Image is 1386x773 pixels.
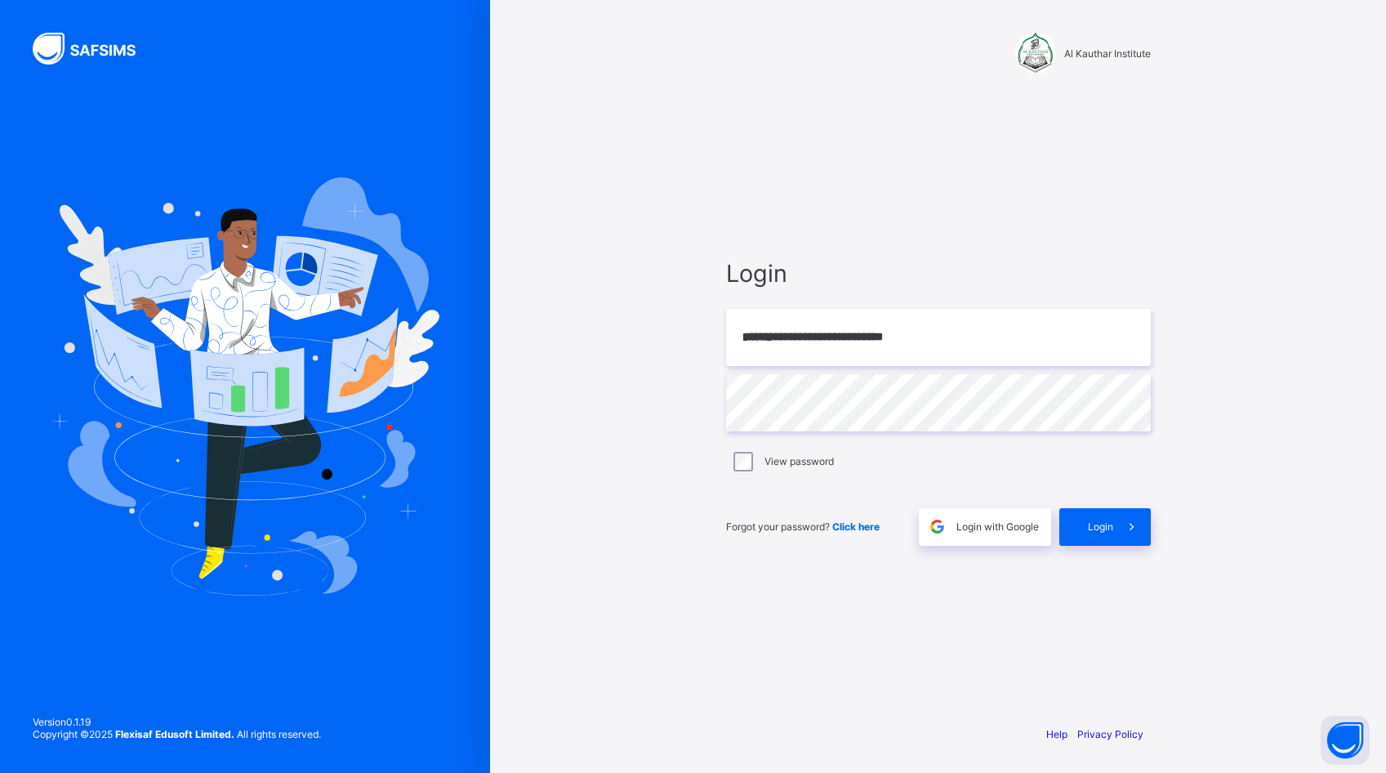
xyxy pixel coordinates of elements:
[928,517,947,536] img: google.396cfc9801f0270233282035f929180a.svg
[1046,728,1067,740] a: Help
[764,455,834,467] label: View password
[1077,728,1143,740] a: Privacy Policy
[726,521,880,533] span: Forgot your password?
[1064,47,1151,60] span: Al Kauthar Institute
[51,177,439,596] img: Hero Image
[1088,521,1113,533] span: Login
[1321,716,1370,765] button: Open asap
[33,33,155,65] img: SAFSIMS Logo
[726,259,1151,288] span: Login
[33,716,321,728] span: Version 0.1.19
[956,521,1039,533] span: Login with Google
[832,521,880,533] a: Click here
[115,728,234,740] strong: Flexisaf Edusoft Limited.
[33,728,321,740] span: Copyright © 2025 All rights reserved.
